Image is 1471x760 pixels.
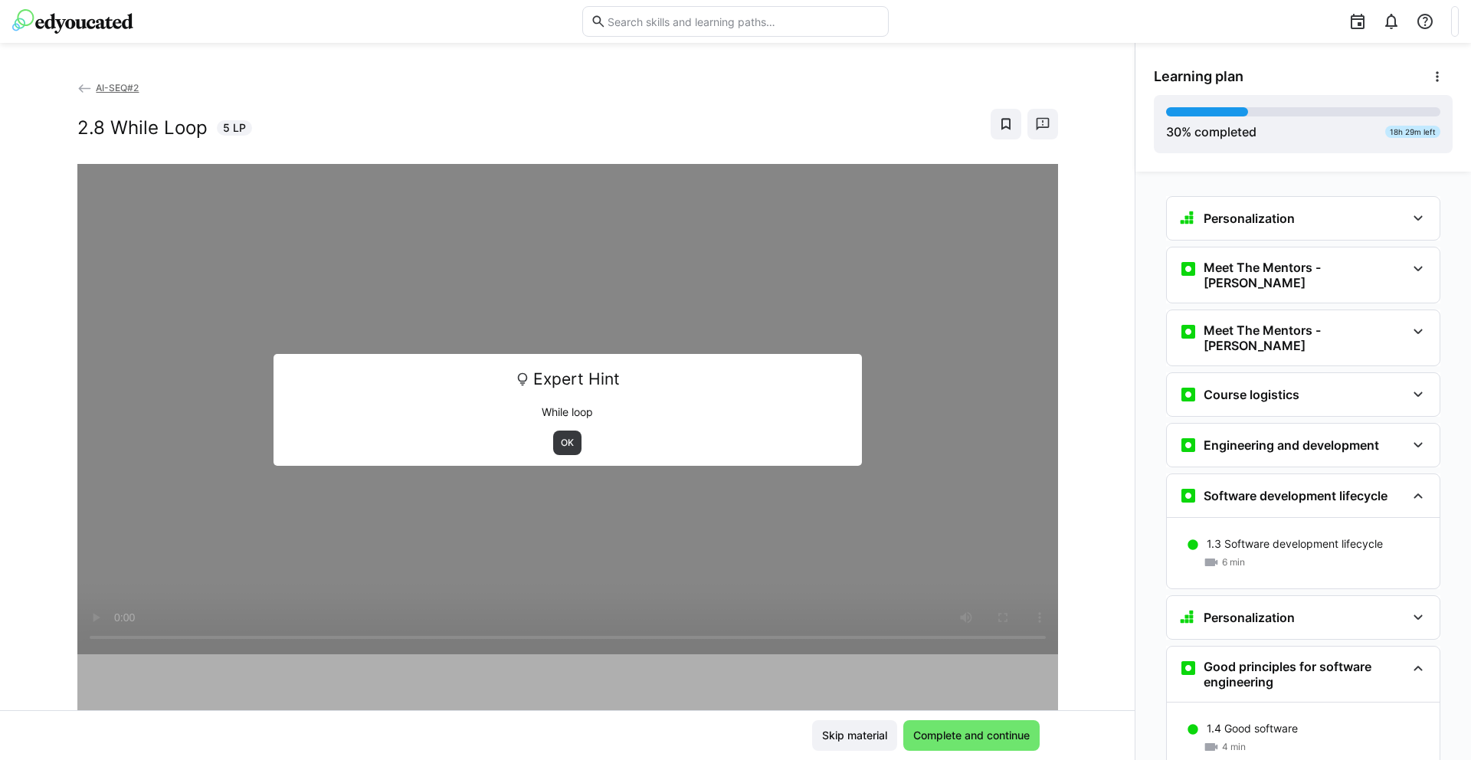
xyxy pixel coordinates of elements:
[812,720,897,751] button: Skip material
[1204,659,1406,690] h3: Good principles for software engineering
[1154,68,1243,85] span: Learning plan
[1204,488,1387,503] h3: Software development lifecycle
[1166,124,1181,139] span: 30
[1207,536,1383,552] p: 1.3 Software development lifecycle
[284,405,851,420] p: While loop
[606,15,880,28] input: Search skills and learning paths…
[1204,437,1379,453] h3: Engineering and development
[553,431,582,455] button: OK
[223,120,246,136] span: 5 LP
[903,720,1040,751] button: Complete and continue
[1166,123,1256,141] div: % completed
[1204,323,1406,353] h3: Meet The Mentors - [PERSON_NAME]
[820,728,889,743] span: Skip material
[77,82,139,93] a: AI-SEQ#2
[1222,741,1246,753] span: 4 min
[96,82,139,93] span: AI-SEQ#2
[911,728,1032,743] span: Complete and continue
[1204,610,1295,625] h3: Personalization
[559,437,575,449] span: OK
[1222,556,1245,568] span: 6 min
[77,116,208,139] h2: 2.8 While Loop
[1385,126,1440,138] div: 18h 29m left
[1207,721,1298,736] p: 1.4 Good software
[1204,260,1406,290] h3: Meet The Mentors - [PERSON_NAME]
[1204,387,1299,402] h3: Course logistics
[533,365,620,394] span: Expert Hint
[1204,211,1295,226] h3: Personalization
